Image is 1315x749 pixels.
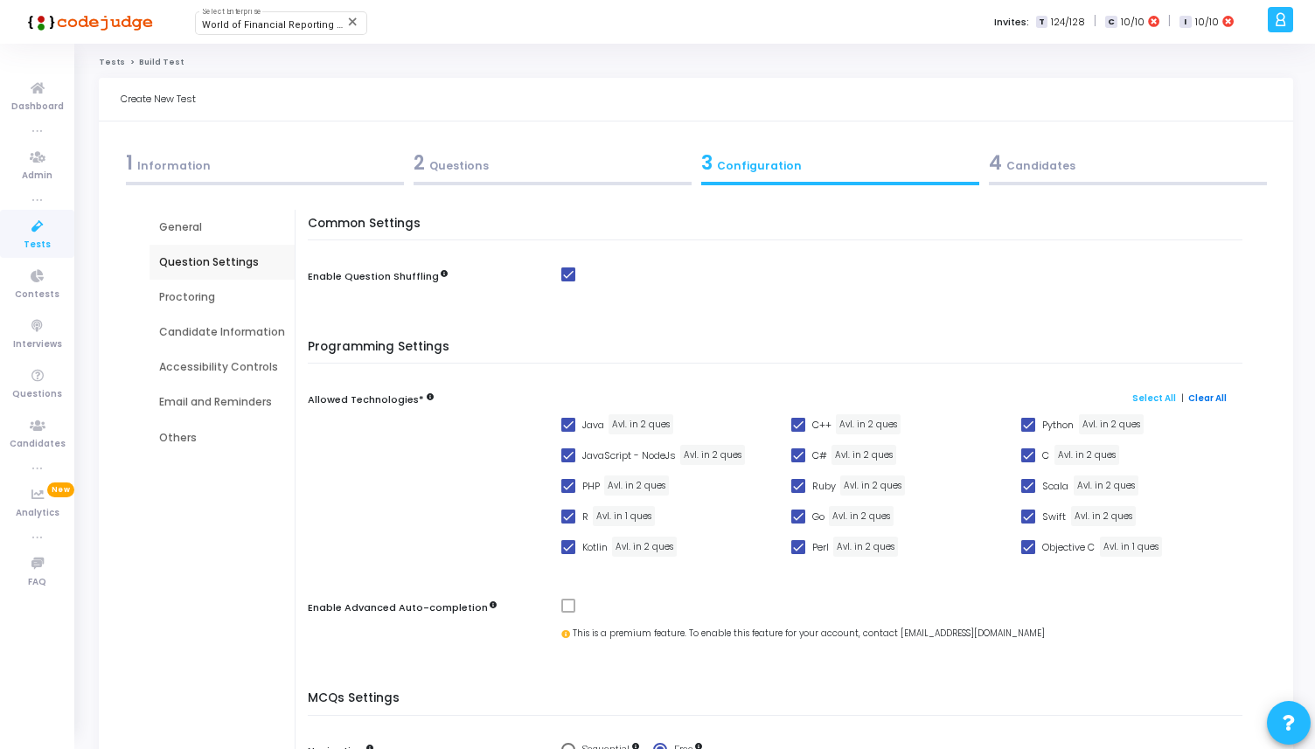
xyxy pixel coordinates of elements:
div: Configuration [701,149,979,177]
a: 2Questions [408,143,696,191]
span: Avl. in 2 ques [612,537,677,557]
span: Kotlin [582,537,608,558]
div: Email and Reminders [159,394,285,410]
h5: Programming Settings [308,340,1251,364]
span: Java [582,414,604,435]
div: General [159,219,285,235]
mat-icon: Clear [346,15,360,29]
div: Information [126,149,404,177]
span: Avl. in 2 ques [836,414,901,434]
span: Tests [24,238,51,253]
label: Enable Question Shuffling [308,269,448,284]
nav: breadcrumb [99,57,1293,68]
span: 10/10 [1195,15,1219,30]
span: I [1179,16,1191,29]
span: JavaScript - NodeJs [582,445,676,466]
a: 1Information [121,143,408,191]
a: Clear All [1188,392,1227,404]
span: Avl. in 2 ques [604,475,669,496]
div: This is a premium feature. To enable this feature for your account, contact [EMAIL_ADDRESS][DOMAI... [561,628,1251,641]
span: Avl. in 2 ques [609,414,673,434]
div: Proctoring [159,289,285,305]
span: World of Financial Reporting (1163) [202,19,365,31]
div: Question Settings [159,254,285,270]
span: Swift [1042,506,1066,527]
span: Avl. in 1 ques [593,506,655,526]
span: T [1036,16,1047,29]
span: Avl. in 2 ques [831,445,896,465]
h5: MCQs Settings [308,691,1251,716]
a: Tests [99,57,125,67]
span: 1 [126,149,133,177]
span: Avl. in 2 ques [840,475,905,496]
div: Others [159,430,285,446]
span: | [1168,12,1171,31]
div: Questions [414,149,692,177]
label: Enable Advanced Auto-completion [308,600,497,615]
div: Candidates [989,149,1267,177]
span: Dashboard [11,100,64,114]
span: Go [812,506,824,527]
span: Scala [1042,475,1068,496]
span: C++ [812,414,831,435]
span: 10/10 [1121,15,1145,30]
span: Objective C [1042,537,1095,558]
div: Candidate Information [159,324,285,340]
span: Avl. in 2 ques [680,445,745,465]
span: Ruby [812,475,836,496]
span: Perl [812,537,829,558]
span: C [1042,445,1049,466]
a: 4Candidates [984,143,1271,191]
span: Avl. in 2 ques [833,537,898,557]
span: Avl. in 2 ques [1071,506,1136,526]
span: Questions [12,387,62,402]
span: Avl. in 2 ques [829,506,894,526]
label: Allowed Technologies* [308,392,424,407]
span: New [47,482,74,497]
span: | [1094,12,1096,31]
span: Candidates [10,437,66,452]
span: R [582,506,588,527]
span: Interviews [13,337,62,352]
span: 4 [989,149,1002,177]
label: Invites: [994,15,1029,30]
span: Contests [15,288,59,302]
span: 124/128 [1051,15,1085,30]
span: C [1105,16,1117,29]
h5: Common Settings [308,217,1251,241]
span: Avl. in 2 ques [1079,414,1144,434]
span: 3 [701,149,713,177]
span: PHP [582,475,600,496]
span: Analytics [16,506,59,521]
a: Select All [1132,392,1176,404]
span: Avl. in 2 ques [1054,445,1119,465]
span: FAQ [28,575,46,590]
a: 3Configuration [696,143,984,191]
span: C# [812,445,827,466]
div: Create New Test [121,78,196,121]
span: Avl. in 1 ques [1100,537,1162,557]
span: | [1181,391,1184,405]
span: 2 [414,149,425,177]
span: Avl. in 2 ques [1074,475,1138,496]
div: Accessibility Controls [159,359,285,375]
span: Admin [22,169,52,184]
span: Build Test [139,57,184,67]
img: logo [22,4,153,39]
span: Python [1042,414,1074,435]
